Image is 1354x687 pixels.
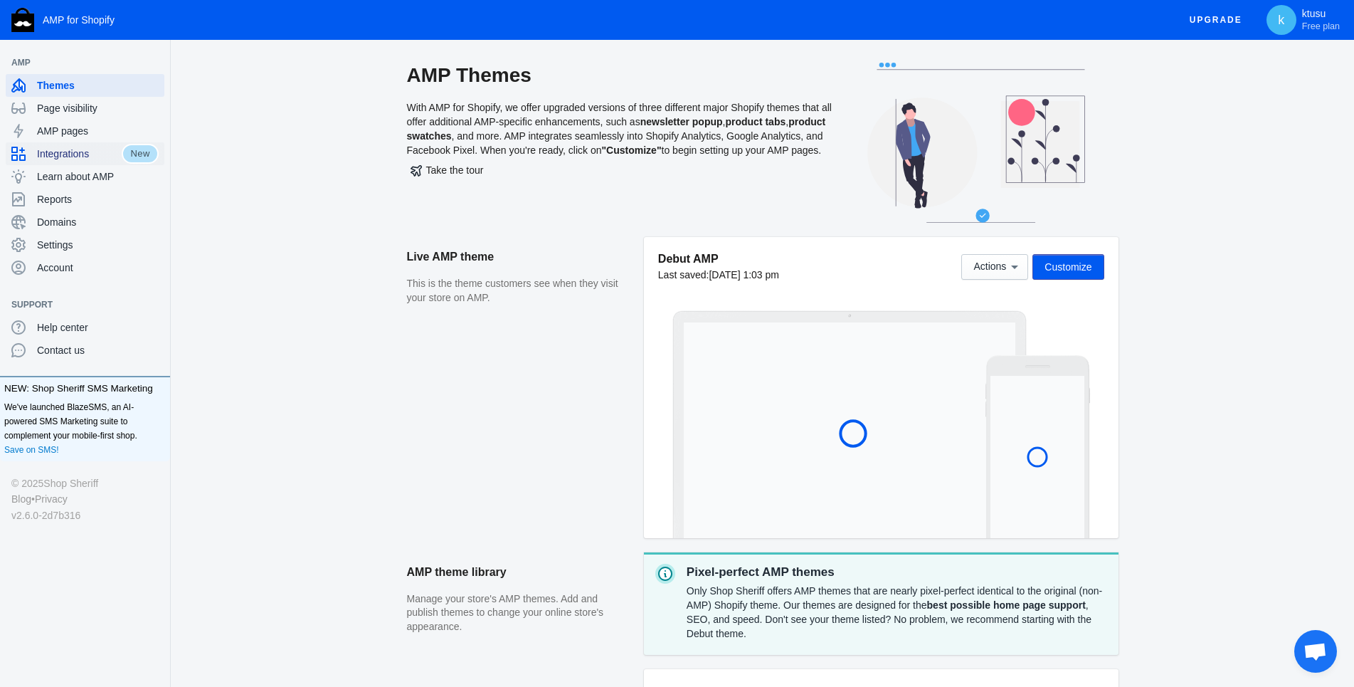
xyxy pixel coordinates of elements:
[407,277,630,305] p: This is the theme customers see when they visit your store on AMP.
[11,491,159,507] div: •
[6,142,164,165] a: IntegrationsNew
[37,192,159,206] span: Reports
[144,60,167,65] button: Add a sales channel
[407,592,630,634] p: Manage your store's AMP themes. Add and publish themes to change your online store's appearance.
[37,101,159,115] span: Page visibility
[35,491,68,507] a: Privacy
[37,320,159,335] span: Help center
[11,476,159,491] div: © 2025
[6,211,164,234] a: Domains
[709,269,779,280] span: [DATE] 1:03 pm
[6,74,164,97] a: Themes
[407,237,630,277] h2: Live AMP theme
[4,443,59,457] a: Save on SMS!
[11,298,144,312] span: Support
[37,124,159,138] span: AMP pages
[37,261,159,275] span: Account
[6,256,164,279] a: Account
[37,147,122,161] span: Integrations
[1302,8,1340,32] p: ktusu
[37,78,159,93] span: Themes
[11,8,34,32] img: Shop Sheriff Logo
[6,188,164,211] a: Reports
[407,63,834,88] h2: AMP Themes
[658,268,779,282] div: Last saved:
[658,251,779,266] h5: Debut AMP
[411,164,484,176] span: Take the tour
[601,145,661,156] b: "Customize"
[1032,254,1104,280] button: Customize
[6,165,164,188] a: Learn about AMP
[6,97,164,120] a: Page visibility
[1294,630,1337,673] div: Open chat
[1178,7,1254,33] button: Upgrade
[122,144,159,164] span: New
[407,552,630,592] h2: AMP theme library
[927,599,1086,611] strong: best possible home page support
[11,508,159,523] div: v2.6.0-2d7b316
[37,169,159,184] span: Learn about AMP
[6,120,164,142] a: AMP pages
[687,581,1107,644] div: Only Shop Sheriff offers AMP themes that are nearly pixel-perfect identical to the original (non-...
[11,491,31,507] a: Blog
[1190,7,1242,33] span: Upgrade
[37,238,159,252] span: Settings
[6,234,164,256] a: Settings
[407,157,487,183] button: Take the tour
[43,476,98,491] a: Shop Sheriff
[687,564,1107,581] p: Pixel-perfect AMP themes
[1302,21,1340,32] span: Free plan
[37,343,159,357] span: Contact us
[973,261,1006,273] span: Actions
[6,339,164,362] a: Contact us
[985,355,1090,538] img: Mobile frame
[640,116,723,127] b: newsletter popup
[725,116,786,127] b: product tabs
[1274,13,1289,27] span: k
[407,63,834,237] div: With AMP for Shopify, we offer upgraded versions of three different major Shopify themes that all...
[43,14,115,26] span: AMP for Shopify
[961,254,1028,280] button: Actions
[672,310,1027,538] img: Laptop frame
[37,215,159,229] span: Domains
[11,56,144,70] span: AMP
[144,302,167,308] button: Add a sales channel
[1044,261,1091,273] span: Customize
